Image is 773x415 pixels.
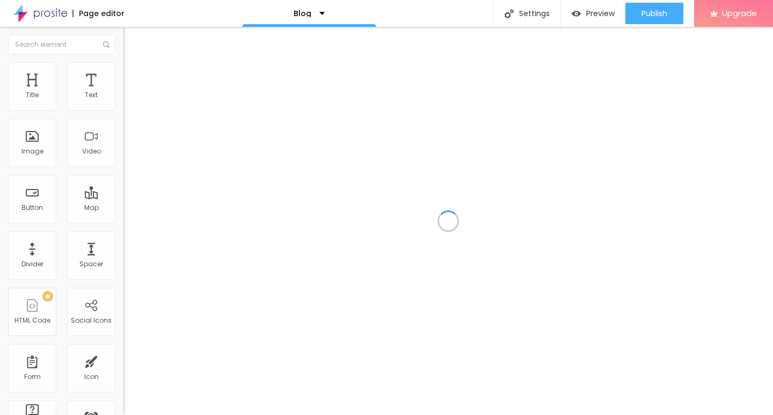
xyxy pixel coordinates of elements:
div: Title [26,91,39,99]
div: Image [21,148,43,155]
p: Blog [294,10,311,17]
div: Social Icons [71,317,112,324]
img: Icone [505,9,514,18]
div: Form [24,373,41,381]
div: Button [21,204,43,212]
div: Text [85,91,98,99]
input: Search element [8,35,115,54]
span: Upgrade [722,9,757,18]
div: Icon [84,373,99,381]
div: Spacer [79,260,103,268]
img: Icone [103,41,110,48]
div: Page editor [72,10,125,17]
span: Publish [641,9,667,18]
button: Publish [625,3,683,24]
span: Preview [586,9,615,18]
div: Map [84,204,99,212]
button: Preview [561,3,625,24]
img: view-1.svg [572,9,581,18]
div: Video [82,148,101,155]
div: HTML Code [14,317,50,324]
div: Divider [21,260,43,268]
